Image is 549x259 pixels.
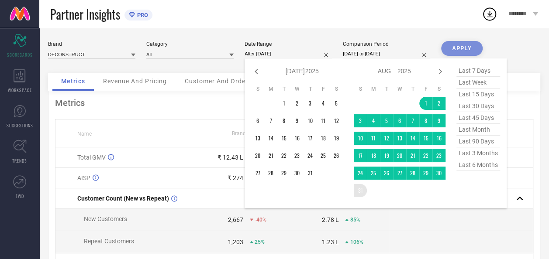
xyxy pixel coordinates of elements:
[251,66,262,77] div: Previous month
[367,167,380,180] td: Mon Aug 25 2025
[251,149,264,162] td: Sun Jul 20 2025
[393,132,406,145] td: Wed Aug 13 2025
[251,114,264,127] td: Sun Jul 06 2025
[419,97,432,110] td: Fri Aug 01 2025
[393,114,406,127] td: Wed Aug 06 2025
[8,87,32,93] span: WORKSPACE
[406,85,419,92] th: Thursday
[367,132,380,145] td: Mon Aug 11 2025
[393,167,406,180] td: Wed Aug 27 2025
[245,41,332,47] div: Date Range
[264,167,277,180] td: Mon Jul 28 2025
[317,85,330,92] th: Friday
[251,85,264,92] th: Sunday
[367,149,380,162] td: Mon Aug 18 2025
[406,132,419,145] td: Thu Aug 14 2025
[354,132,367,145] td: Sun Aug 10 2025
[77,174,90,181] span: AISP
[304,114,317,127] td: Thu Jul 10 2025
[456,147,500,159] span: last 3 months
[456,159,500,171] span: last 6 months
[77,154,106,161] span: Total GMV
[456,65,500,77] span: last 7 days
[7,51,33,58] span: SCORECARDS
[432,167,445,180] td: Sat Aug 30 2025
[354,85,367,92] th: Sunday
[432,97,445,110] td: Sat Aug 02 2025
[380,114,393,127] td: Tue Aug 05 2025
[330,114,343,127] td: Sat Jul 12 2025
[16,193,24,199] span: FWD
[367,114,380,127] td: Mon Aug 04 2025
[255,239,265,245] span: 25%
[350,239,363,245] span: 106%
[406,149,419,162] td: Thu Aug 21 2025
[330,85,343,92] th: Saturday
[251,167,264,180] td: Sun Jul 27 2025
[432,132,445,145] td: Sat Aug 16 2025
[277,97,290,110] td: Tue Jul 01 2025
[290,132,304,145] td: Wed Jul 16 2025
[456,100,500,112] span: last 30 days
[61,78,85,85] span: Metrics
[48,41,135,47] div: Brand
[380,149,393,162] td: Tue Aug 19 2025
[432,149,445,162] td: Sat Aug 23 2025
[135,12,148,18] span: PRO
[264,149,277,162] td: Mon Jul 21 2025
[50,5,120,23] span: Partner Insights
[185,78,252,85] span: Customer And Orders
[435,66,445,77] div: Next month
[317,132,330,145] td: Fri Jul 18 2025
[232,130,261,136] span: Brand Value
[55,98,533,108] div: Metrics
[419,85,432,92] th: Friday
[251,132,264,145] td: Sun Jul 13 2025
[354,184,367,197] td: Sun Aug 31 2025
[482,6,497,22] div: Open download list
[380,85,393,92] th: Tuesday
[228,174,243,181] div: ₹ 274
[343,41,430,47] div: Comparison Period
[393,85,406,92] th: Wednesday
[317,114,330,127] td: Fri Jul 11 2025
[419,167,432,180] td: Fri Aug 29 2025
[304,149,317,162] td: Thu Jul 24 2025
[456,89,500,100] span: last 15 days
[419,114,432,127] td: Fri Aug 08 2025
[330,132,343,145] td: Sat Jul 19 2025
[228,216,243,223] div: 2,667
[84,215,127,222] span: New Customers
[304,132,317,145] td: Thu Jul 17 2025
[456,77,500,89] span: last week
[277,85,290,92] th: Tuesday
[146,41,234,47] div: Category
[393,149,406,162] td: Wed Aug 20 2025
[419,132,432,145] td: Fri Aug 15 2025
[12,157,27,164] span: TRENDS
[290,97,304,110] td: Wed Jul 02 2025
[380,132,393,145] td: Tue Aug 12 2025
[290,167,304,180] td: Wed Jul 30 2025
[354,149,367,162] td: Sun Aug 17 2025
[350,217,360,223] span: 85%
[228,239,243,245] div: 1,203
[304,167,317,180] td: Thu Jul 31 2025
[317,97,330,110] td: Fri Jul 04 2025
[290,149,304,162] td: Wed Jul 23 2025
[264,132,277,145] td: Mon Jul 14 2025
[456,136,500,147] span: last 90 days
[380,167,393,180] td: Tue Aug 26 2025
[330,149,343,162] td: Sat Jul 26 2025
[245,49,332,58] input: Select date range
[432,114,445,127] td: Sat Aug 09 2025
[330,97,343,110] td: Sat Jul 05 2025
[456,112,500,124] span: last 45 days
[264,85,277,92] th: Monday
[317,149,330,162] td: Fri Jul 25 2025
[218,154,243,161] div: ₹ 12.43 L
[367,85,380,92] th: Monday
[77,131,92,137] span: Name
[277,114,290,127] td: Tue Jul 08 2025
[419,149,432,162] td: Fri Aug 22 2025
